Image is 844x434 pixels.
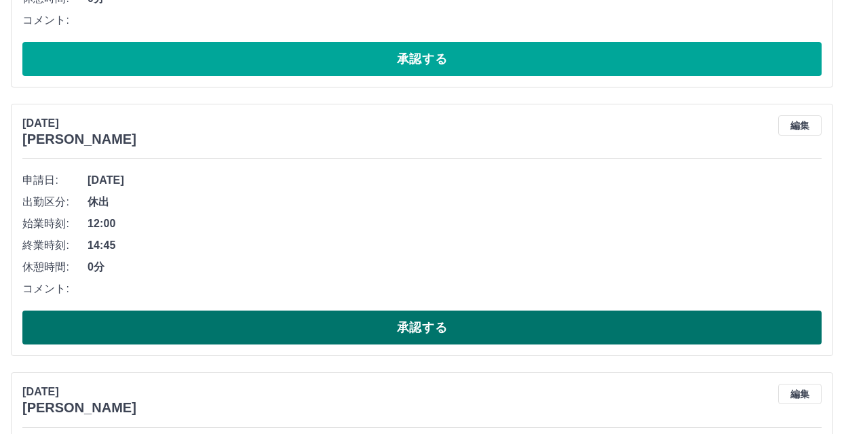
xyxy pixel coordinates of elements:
span: 終業時刻: [22,237,88,254]
span: 休憩時間: [22,259,88,275]
span: コメント: [22,12,88,28]
p: [DATE] [22,115,136,132]
button: 編集 [778,384,822,404]
span: 0分 [88,259,822,275]
button: 承認する [22,42,822,76]
span: 出勤区分: [22,194,88,210]
h3: [PERSON_NAME] [22,400,136,416]
p: [DATE] [22,384,136,400]
span: 始業時刻: [22,216,88,232]
button: 編集 [778,115,822,136]
span: 休出 [88,194,822,210]
h3: [PERSON_NAME] [22,132,136,147]
button: 承認する [22,311,822,344]
span: 14:45 [88,237,822,254]
span: [DATE] [88,172,822,189]
span: 12:00 [88,216,822,232]
span: 申請日: [22,172,88,189]
span: コメント: [22,281,88,297]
